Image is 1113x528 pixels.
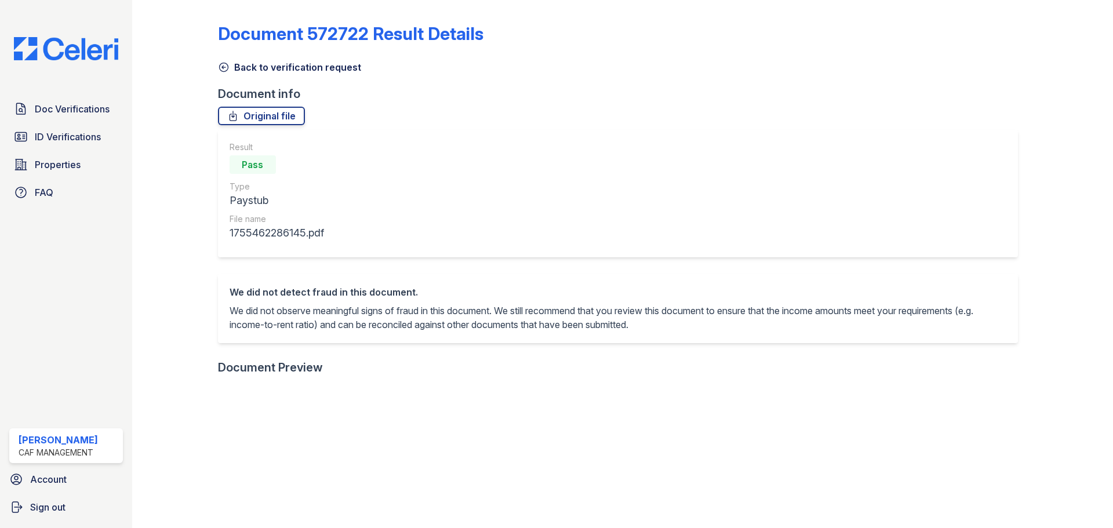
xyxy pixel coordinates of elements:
span: FAQ [35,185,53,199]
a: Account [5,468,128,491]
p: We did not observe meaningful signs of fraud in this document. We still recommend that you review... [230,304,1006,332]
div: 1755462286145.pdf [230,225,324,241]
div: CAF Management [19,447,98,458]
div: File name [230,213,324,225]
img: CE_Logo_Blue-a8612792a0a2168367f1c8372b55b34899dd931a85d93a1a3d3e32e68fde9ad4.png [5,37,128,60]
div: Document info [218,86,1027,102]
span: Account [30,472,67,486]
div: [PERSON_NAME] [19,433,98,447]
div: Paystub [230,192,324,209]
a: Sign out [5,496,128,519]
a: Doc Verifications [9,97,123,121]
span: Sign out [30,500,66,514]
span: Properties [35,158,81,172]
span: Doc Verifications [35,102,110,116]
a: Properties [9,153,123,176]
div: Result [230,141,324,153]
div: Document Preview [218,359,323,376]
span: ID Verifications [35,130,101,144]
a: Original file [218,107,305,125]
div: Type [230,181,324,192]
div: Pass [230,155,276,174]
a: ID Verifications [9,125,123,148]
a: Back to verification request [218,60,361,74]
a: Document 572722 Result Details [218,23,483,44]
a: FAQ [9,181,123,204]
div: We did not detect fraud in this document. [230,285,1006,299]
